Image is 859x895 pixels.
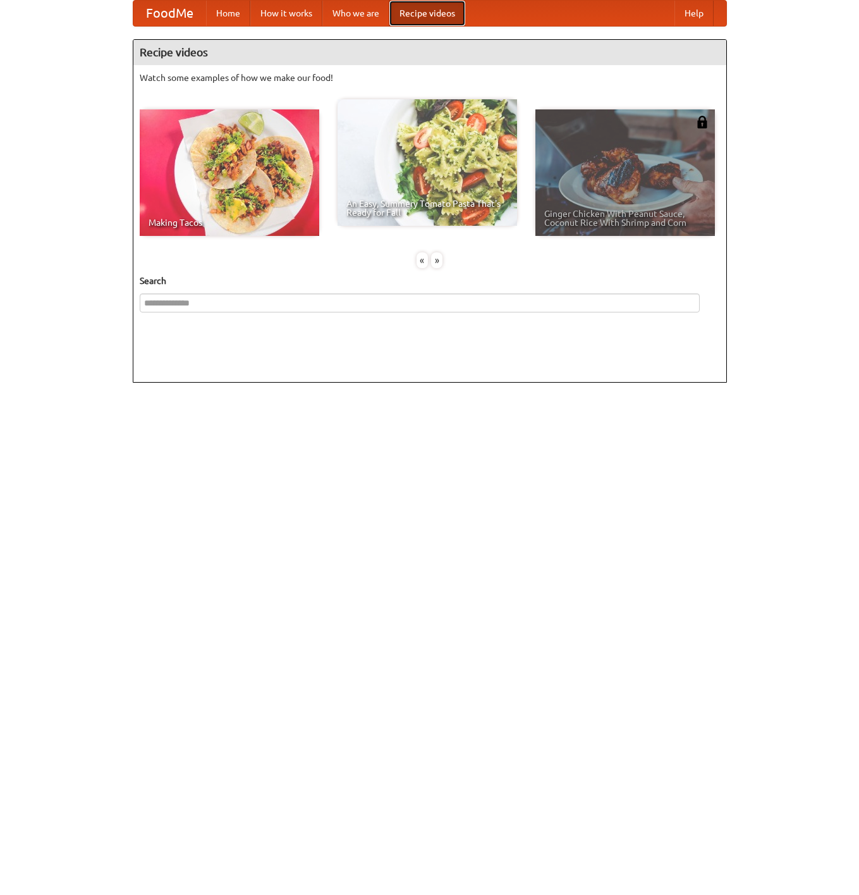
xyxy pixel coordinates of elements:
a: An Easy, Summery Tomato Pasta That's Ready for Fall [338,99,517,226]
h4: Recipe videos [133,40,726,65]
h5: Search [140,275,720,287]
div: » [431,252,442,268]
a: FoodMe [133,1,206,26]
a: Home [206,1,250,26]
p: Watch some examples of how we make our food! [140,71,720,84]
span: Making Tacos [149,218,310,227]
div: « [417,252,428,268]
a: Who we are [322,1,389,26]
a: Making Tacos [140,109,319,236]
a: How it works [250,1,322,26]
a: Help [674,1,714,26]
a: Recipe videos [389,1,465,26]
img: 483408.png [696,116,709,128]
span: An Easy, Summery Tomato Pasta That's Ready for Fall [346,199,508,217]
